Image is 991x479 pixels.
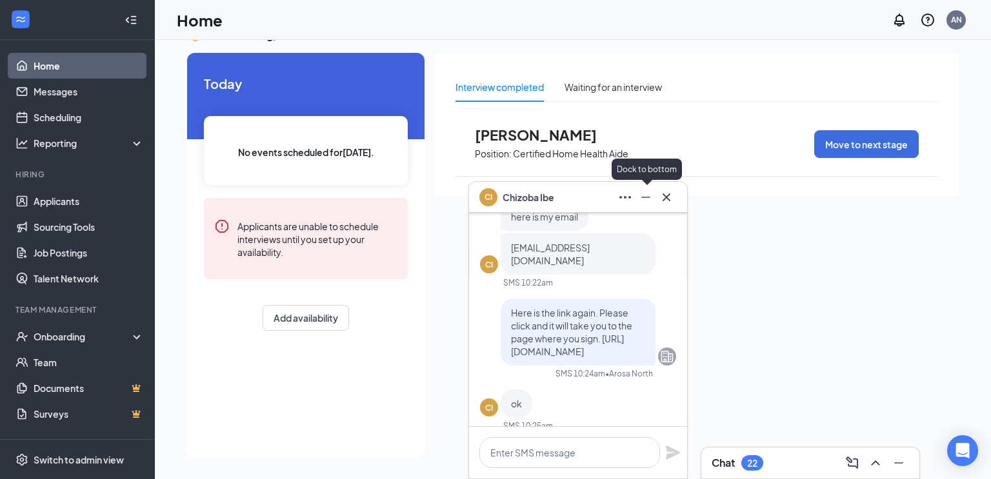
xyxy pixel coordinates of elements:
[34,453,124,466] div: Switch to admin view
[455,80,544,94] div: Interview completed
[15,304,141,315] div: Team Management
[177,9,223,31] h1: Home
[712,456,735,470] h3: Chat
[485,402,493,413] div: CI
[475,148,512,160] p: Position:
[842,453,863,473] button: ComposeMessage
[513,148,628,160] p: Certified Home Health Aide
[747,458,757,469] div: 22
[34,266,144,291] a: Talent Network
[34,188,144,214] a: Applicants
[868,455,883,471] svg: ChevronUp
[214,219,230,234] svg: Error
[204,73,408,93] span: Today
[34,104,144,130] a: Scheduling
[891,455,906,471] svg: Minimize
[617,190,633,205] svg: Ellipses
[659,349,675,364] svg: Company
[556,368,605,379] div: SMS 10:24am
[615,187,636,208] button: Ellipses
[34,79,144,104] a: Messages
[125,14,137,26] svg: Collapse
[34,53,144,79] a: Home
[503,420,553,431] div: SMS 10:25am
[263,305,349,331] button: Add availability
[34,330,133,343] div: Onboarding
[34,214,144,240] a: Sourcing Tools
[34,375,144,401] a: DocumentsCrown
[636,187,656,208] button: Minimize
[638,190,654,205] svg: Minimize
[947,435,978,466] div: Open Intercom Messenger
[665,445,681,460] svg: Plane
[892,12,907,28] svg: Notifications
[34,349,144,375] a: Team
[951,14,962,25] div: AN
[503,277,553,288] div: SMS 10:22am
[15,169,141,180] div: Hiring
[15,137,28,150] svg: Analysis
[503,190,554,204] span: Chizoba Ibe
[238,145,374,159] span: No events scheduled for [DATE] .
[814,130,919,158] button: Move to next stage
[656,187,677,208] button: Cross
[888,453,909,473] button: Minimize
[511,398,522,409] span: ok
[34,137,145,150] div: Reporting
[34,401,144,427] a: SurveysCrown
[845,455,860,471] svg: ComposeMessage
[511,211,578,222] span: here is my email
[865,453,886,473] button: ChevronUp
[511,242,590,266] span: [EMAIL_ADDRESS][DOMAIN_NAME]
[15,330,28,343] svg: UserCheck
[475,126,617,143] span: [PERSON_NAME]
[920,12,936,28] svg: QuestionInfo
[485,259,493,270] div: CI
[659,190,674,205] svg: Cross
[612,159,682,180] div: Dock to bottom
[34,240,144,266] a: Job Postings
[237,219,397,259] div: Applicants are unable to schedule interviews until you set up your availability.
[511,307,632,357] span: Here is the link again. Please click and it will take you to the page where you sign. [URL][DOMAI...
[15,453,28,466] svg: Settings
[565,80,662,94] div: Waiting for an interview
[605,368,653,379] span: • Arosa North
[14,13,27,26] svg: WorkstreamLogo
